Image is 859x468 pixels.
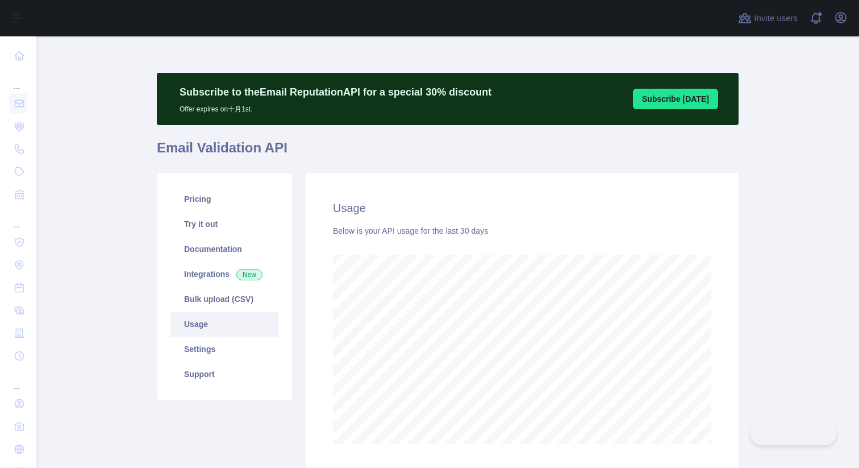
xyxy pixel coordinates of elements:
h2: Usage [333,200,711,216]
span: Invite users [754,12,798,25]
div: ... [9,207,27,230]
a: Pricing [170,187,278,212]
div: ... [9,68,27,91]
button: Subscribe [DATE] [633,89,718,109]
button: Invite users [736,9,800,27]
a: Documentation [170,237,278,262]
p: Offer expires on 十月 1st. [180,100,491,114]
h1: Email Validation API [157,139,739,166]
div: Below is your API usage for the last 30 days [333,225,711,237]
a: Settings [170,337,278,362]
a: Integrations New [170,262,278,287]
a: Bulk upload (CSV) [170,287,278,312]
a: Support [170,362,278,387]
a: Usage [170,312,278,337]
iframe: Toggle Customer Support [750,421,836,445]
div: ... [9,368,27,391]
p: Subscribe to the Email Reputation API for a special 30 % discount [180,84,491,100]
span: New [236,269,262,280]
a: Try it out [170,212,278,237]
